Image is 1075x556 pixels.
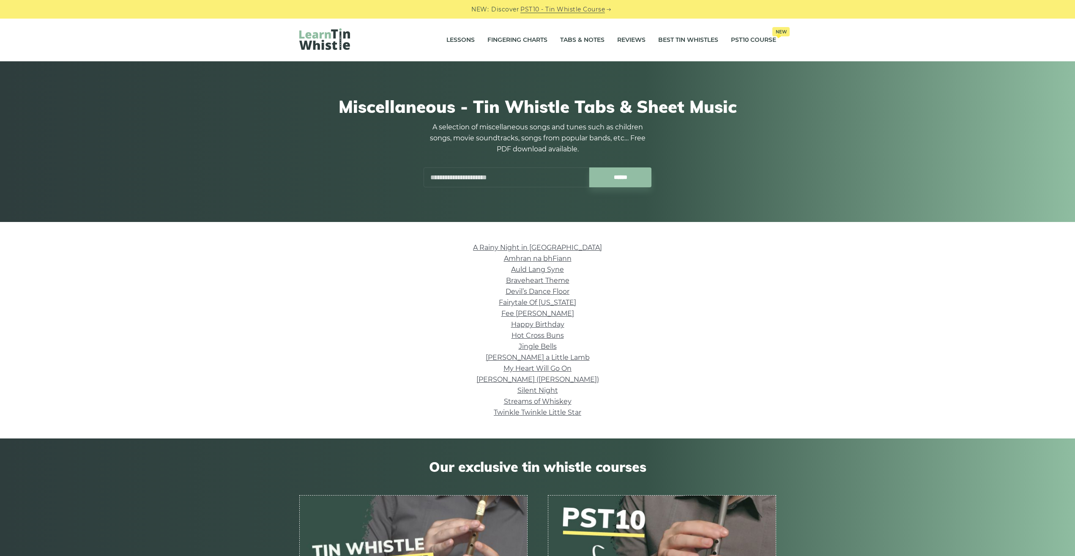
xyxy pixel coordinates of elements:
a: Happy Birthday [511,320,564,329]
a: Amhran na bhFiann [504,255,572,263]
a: Streams of Whiskey [504,397,572,405]
a: Auld Lang Syne [511,266,564,274]
a: Twinkle Twinkle Little Star [494,408,581,416]
a: Braveheart Theme [506,277,569,285]
a: Devil’s Dance Floor [506,288,569,296]
a: A Rainy Night in [GEOGRAPHIC_DATA] [473,244,602,252]
span: New [772,27,790,36]
a: Tabs & Notes [560,30,605,51]
a: Silent Night [517,386,558,394]
a: Lessons [446,30,475,51]
span: Our exclusive tin whistle courses [299,459,776,475]
a: Fingering Charts [487,30,547,51]
a: Reviews [617,30,646,51]
img: LearnTinWhistle.com [299,28,350,50]
h1: Miscellaneous - Tin Whistle Tabs & Sheet Music [299,96,776,117]
a: Hot Cross Buns [512,331,564,340]
a: [PERSON_NAME] a Little Lamb [486,353,590,362]
a: Fairytale Of [US_STATE] [499,299,576,307]
p: A selection of miscellaneous songs and tunes such as children songs, movie soundtracks, songs fro... [424,122,652,155]
a: Jingle Bells [519,342,557,351]
a: My Heart Will Go On [503,364,572,372]
a: Fee [PERSON_NAME] [501,309,574,318]
a: Best Tin Whistles [658,30,718,51]
a: PST10 CourseNew [731,30,776,51]
a: [PERSON_NAME] ([PERSON_NAME]) [476,375,599,383]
